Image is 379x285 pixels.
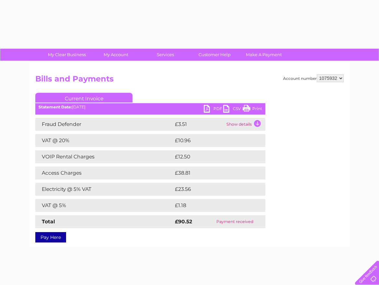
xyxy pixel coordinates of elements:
td: Fraud Defender [35,118,173,131]
a: My Account [89,49,143,61]
td: Show details [225,118,265,131]
td: £38.81 [173,167,252,180]
td: £12.50 [173,150,252,163]
a: Make A Payment [237,49,291,61]
a: Print [243,105,262,114]
a: Current Invoice [35,93,132,103]
a: CSV [223,105,243,114]
div: Account number [283,74,344,82]
td: Payment received [204,215,265,228]
td: Access Charges [35,167,173,180]
a: Customer Help [188,49,241,61]
td: VAT @ 20% [35,134,173,147]
td: VAT @ 5% [35,199,173,212]
a: Pay Here [35,232,66,242]
h2: Bills and Payments [35,74,344,87]
a: Services [139,49,192,61]
b: Statement Date: [39,105,72,109]
td: VOIP Rental Charges [35,150,173,163]
td: £23.56 [173,183,252,196]
a: My Clear Business [40,49,94,61]
strong: Total [42,218,55,225]
strong: £90.52 [175,218,192,225]
td: £10.96 [173,134,252,147]
a: PDF [204,105,223,114]
td: £3.51 [173,118,225,131]
td: Electricity @ 5% VAT [35,183,173,196]
div: [DATE] [35,105,265,109]
td: £1.18 [173,199,248,212]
